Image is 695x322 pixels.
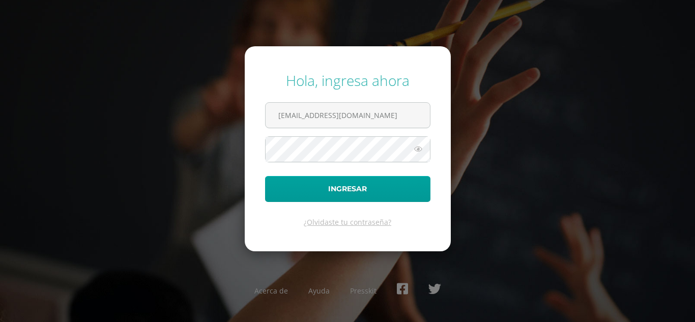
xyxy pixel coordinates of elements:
[266,103,430,128] input: Correo electrónico o usuario
[265,176,430,202] button: Ingresar
[350,286,377,296] a: Presskit
[308,286,330,296] a: Ayuda
[254,286,288,296] a: Acerca de
[265,71,430,90] div: Hola, ingresa ahora
[304,217,391,227] a: ¿Olvidaste tu contraseña?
